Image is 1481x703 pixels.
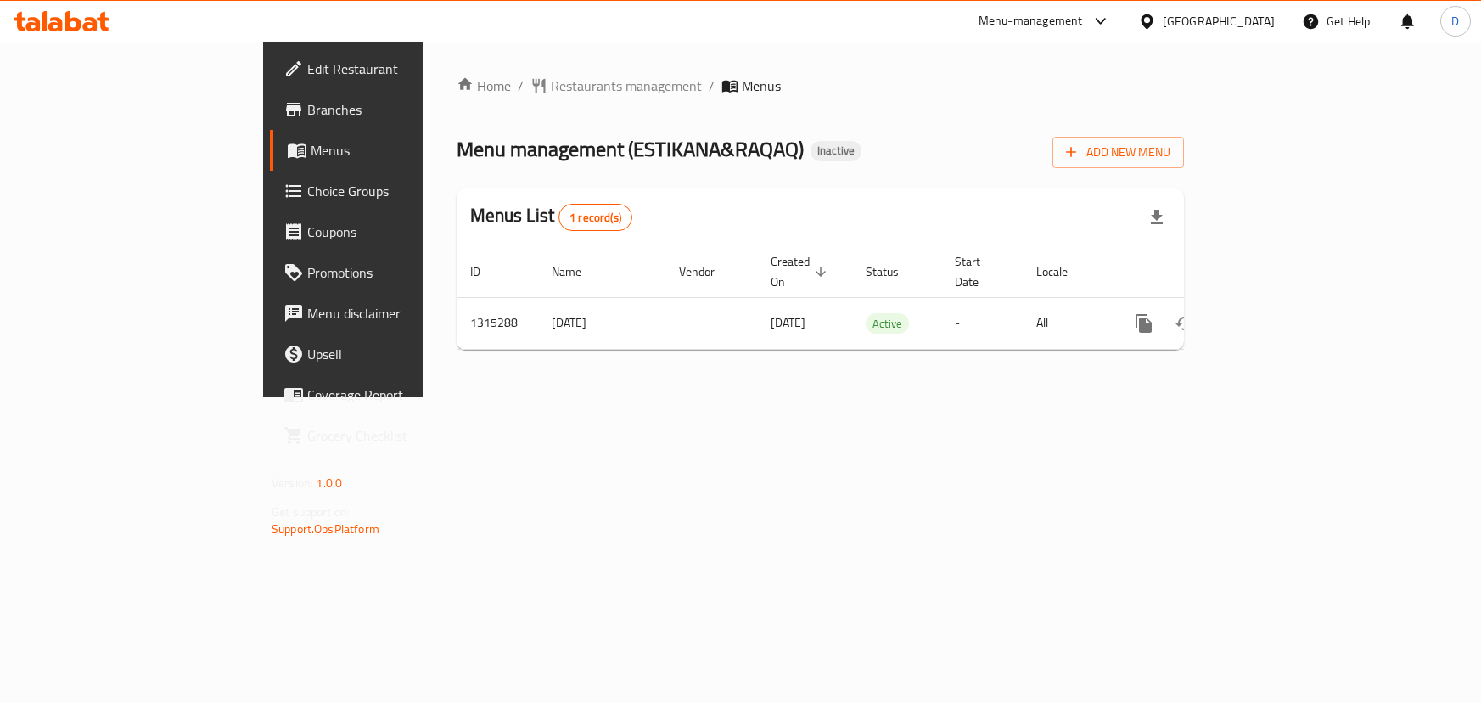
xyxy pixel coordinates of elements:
td: All [1023,297,1110,349]
span: Menu management ( ESTIKANA&RAQAQ ) [457,130,804,168]
div: Total records count [558,204,632,231]
span: Locale [1036,262,1090,282]
li: / [518,76,524,96]
span: Branches [307,99,496,120]
nav: breadcrumb [457,76,1184,96]
a: Edit Restaurant [270,48,510,89]
div: Menu-management [979,11,1083,31]
span: Vendor [679,262,737,282]
a: Branches [270,89,510,130]
span: Menu disclaimer [307,303,496,323]
span: 1.0.0 [316,472,342,494]
span: Start Date [955,251,1002,292]
h2: Menus List [470,203,632,231]
span: Status [866,262,921,282]
span: Name [552,262,603,282]
span: Restaurants management [551,76,702,96]
a: Restaurants management [530,76,702,96]
a: Choice Groups [270,171,510,211]
span: Coverage Report [307,385,496,405]
td: [DATE] [538,297,665,349]
a: Coupons [270,211,510,252]
span: [DATE] [771,312,805,334]
li: / [709,76,715,96]
div: Inactive [811,141,861,161]
a: Menu disclaimer [270,293,510,334]
a: Promotions [270,252,510,293]
a: Coverage Report [270,374,510,415]
a: Menus [270,130,510,171]
span: Created On [771,251,832,292]
span: Choice Groups [307,181,496,201]
span: Add New Menu [1066,142,1170,163]
button: Change Status [1164,303,1205,344]
span: Grocery Checklist [307,425,496,446]
span: D [1451,12,1459,31]
span: Upsell [307,344,496,364]
span: 1 record(s) [559,210,631,226]
span: Edit Restaurant [307,59,496,79]
a: Grocery Checklist [270,415,510,456]
table: enhanced table [457,246,1300,350]
span: Coupons [307,222,496,242]
span: Menus [742,76,781,96]
span: Active [866,314,909,334]
a: Upsell [270,334,510,374]
span: Version: [272,472,313,494]
div: Export file [1136,197,1177,238]
span: Promotions [307,262,496,283]
span: Inactive [811,143,861,158]
a: Support.OpsPlatform [272,518,379,540]
span: ID [470,262,502,282]
button: Add New Menu [1052,137,1184,168]
th: Actions [1110,246,1300,298]
button: more [1124,303,1164,344]
span: Get support on: [272,501,350,523]
div: [GEOGRAPHIC_DATA] [1163,12,1275,31]
td: - [941,297,1023,349]
span: Menus [311,140,496,160]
